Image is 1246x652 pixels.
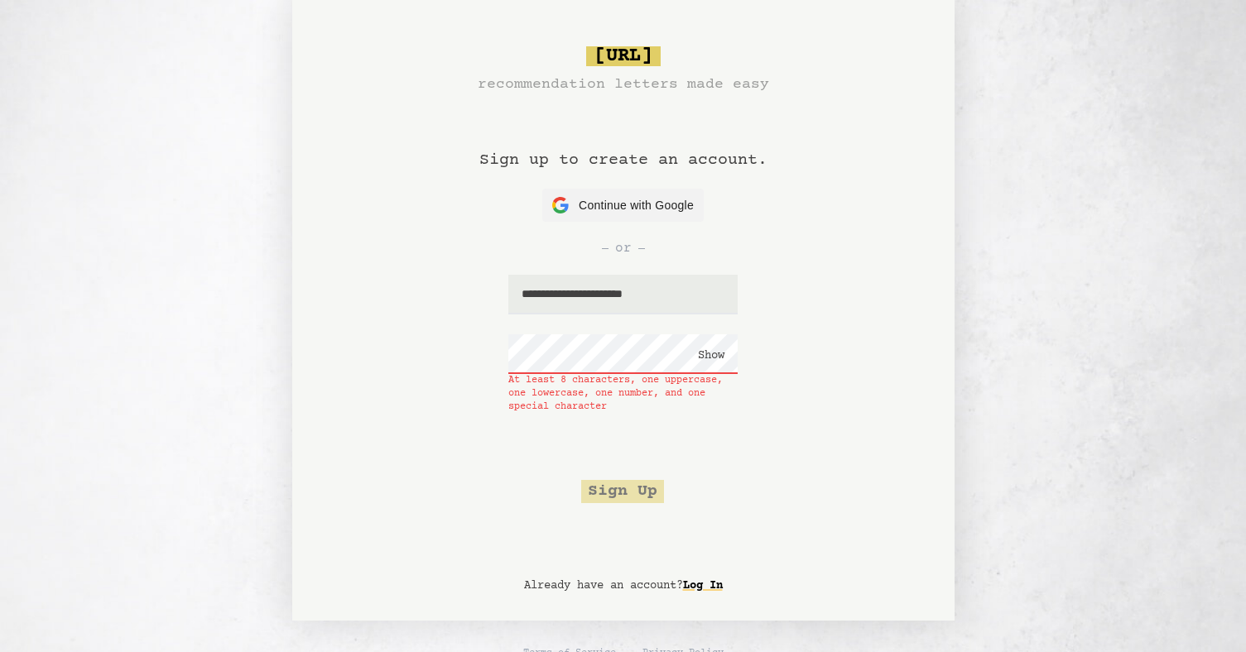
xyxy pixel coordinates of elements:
button: Continue with Google [542,189,704,222]
button: Sign Up [581,480,664,503]
button: Show [698,348,724,364]
span: or [615,238,632,258]
span: Continue with Google [579,197,694,214]
span: [URL] [586,46,661,66]
p: Already have an account? [524,578,723,594]
a: Log In [683,573,723,599]
h1: Sign up to create an account. [479,96,767,189]
span: At least 8 characters, one uppercase, one lowercase, one number, and one special character [508,374,738,414]
h3: recommendation letters made easy [478,73,769,96]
